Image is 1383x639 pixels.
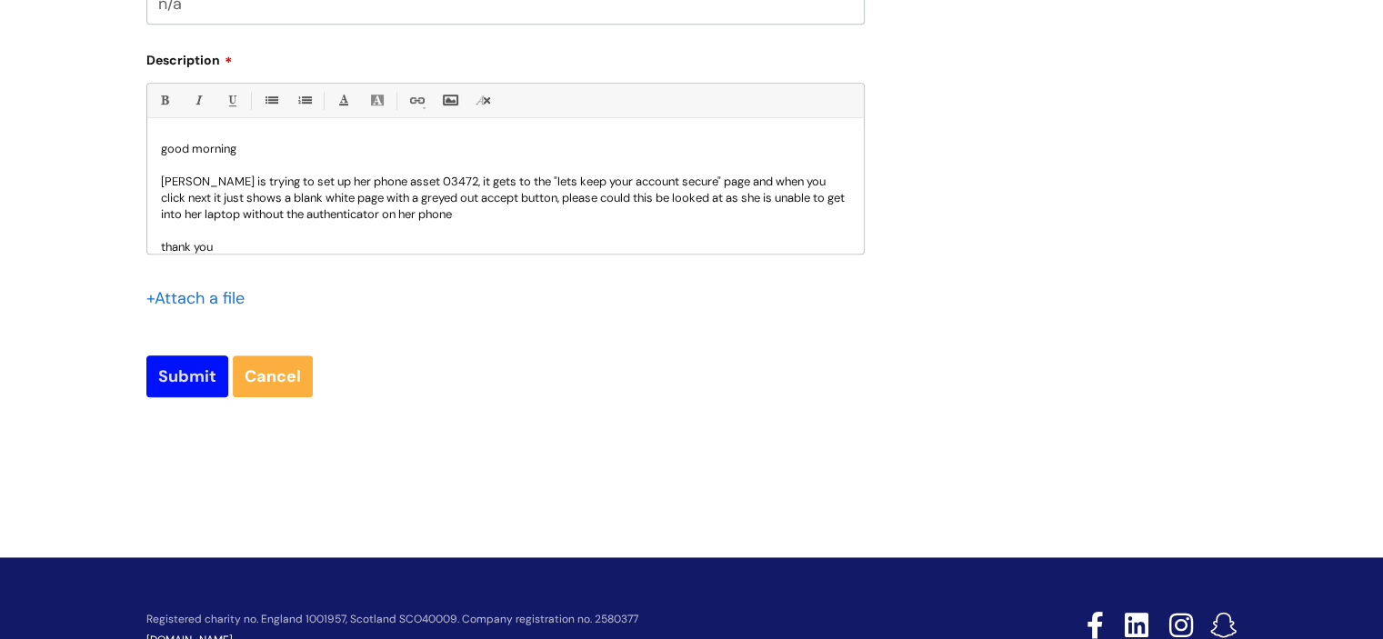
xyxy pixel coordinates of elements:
[220,89,243,112] a: Underline(Ctrl-U)
[161,141,850,157] p: good morning
[161,174,850,223] p: [PERSON_NAME] is trying to set up her phone asset 03472, it gets to the "lets keep your account s...
[146,355,228,397] input: Submit
[472,89,495,112] a: Remove formatting (Ctrl-\)
[405,89,427,112] a: Link
[332,89,355,112] a: Font Color
[153,89,175,112] a: Bold (Ctrl-B)
[146,46,865,68] label: Description
[161,239,850,255] p: thank you
[146,287,155,309] span: +
[146,284,256,313] div: Attach a file
[146,614,957,625] p: Registered charity no. England 1001957, Scotland SCO40009. Company registration no. 2580377
[366,89,388,112] a: Back Color
[186,89,209,112] a: Italic (Ctrl-I)
[233,355,313,397] a: Cancel
[438,89,461,112] a: Insert Image...
[293,89,316,112] a: 1. Ordered List (Ctrl-Shift-8)
[259,89,282,112] a: • Unordered List (Ctrl-Shift-7)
